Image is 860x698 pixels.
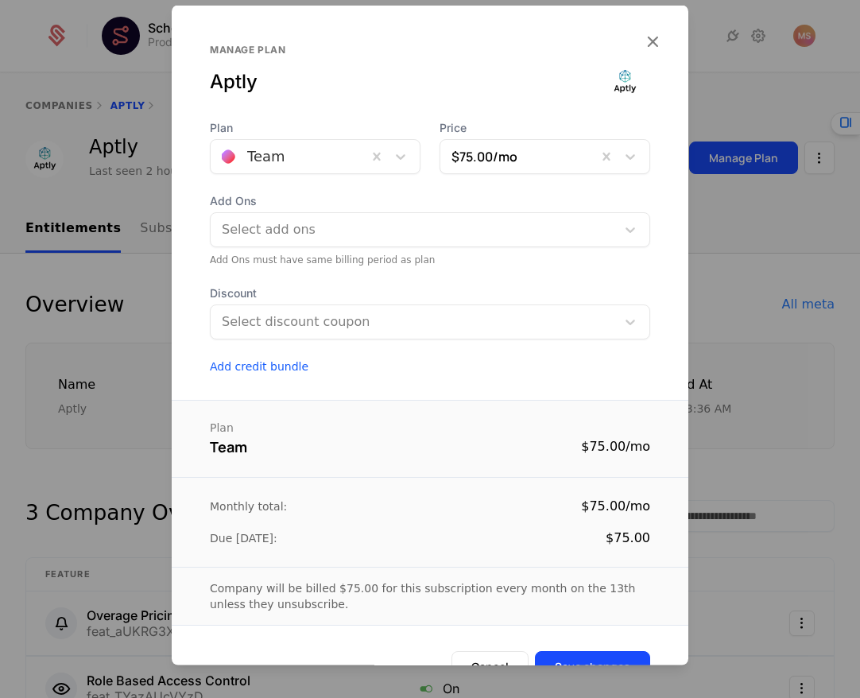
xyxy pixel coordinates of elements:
[606,529,650,548] div: $75.00
[606,63,644,101] img: Aptly
[210,120,420,136] span: Plan
[210,44,606,56] div: Manage plan
[451,651,529,683] button: Cancel
[581,497,650,516] div: $75.00 / mo
[210,580,650,612] div: Company will be billed $75.00 for this subscription every month on the 13th unless they unsubscribe.
[210,498,287,514] div: Monthly total:
[210,436,247,458] div: Team
[210,420,650,436] div: Plan
[210,530,277,546] div: Due [DATE]:
[440,120,650,136] span: Price
[210,69,606,95] div: Aptly
[210,359,650,374] button: Add credit bundle
[210,254,650,266] div: Add Ons must have same billing period as plan
[210,193,650,209] span: Add Ons
[535,651,650,683] button: Save changes
[581,437,650,456] div: $75.00 / mo
[210,285,650,301] span: Discount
